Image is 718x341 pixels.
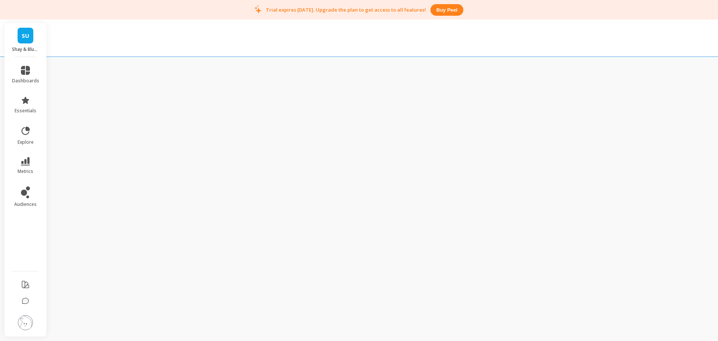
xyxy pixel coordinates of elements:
span: essentials [15,108,36,114]
span: audiences [14,201,37,207]
span: SU [22,31,29,40]
span: dashboards [12,78,39,84]
span: explore [18,139,34,145]
img: profile picture [18,315,33,330]
button: Buy peel [430,4,463,16]
p: Trial expires [DATE]. Upgrade the plan to get access to all features! [266,6,426,13]
p: Shay & Blue USA [12,46,39,52]
span: metrics [18,168,33,174]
